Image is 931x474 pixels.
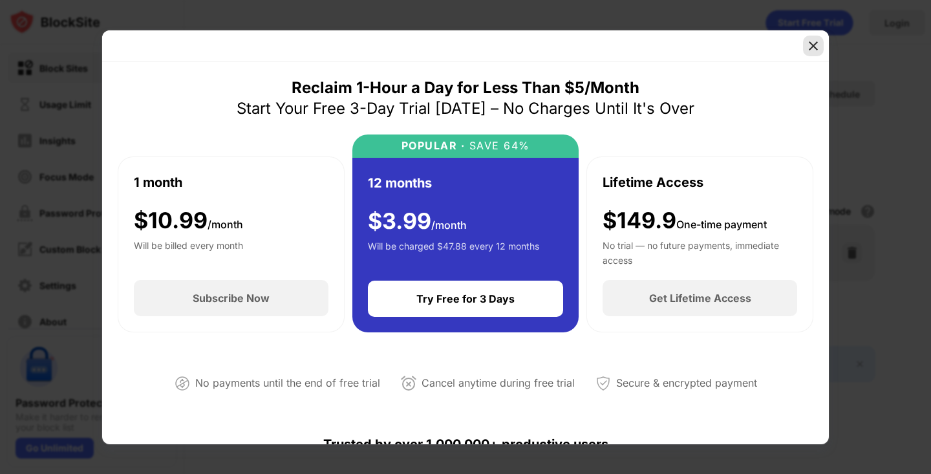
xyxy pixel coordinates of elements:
div: Reclaim 1-Hour a Day for Less Than $5/Month [292,78,639,98]
div: Will be billed every month [134,239,243,264]
div: $ 10.99 [134,208,243,234]
div: 1 month [134,173,182,192]
div: Secure & encrypted payment [616,374,757,393]
img: secured-payment [595,376,611,391]
div: Subscribe Now [193,292,270,305]
div: 12 months [368,173,432,193]
img: cancel-anytime [401,376,416,391]
div: SAVE 64% [465,140,530,152]
div: Cancel anytime during free trial [422,374,575,393]
div: Start Your Free 3-Day Trial [DATE] – No Charges Until It's Over [237,98,694,119]
span: /month [431,219,467,232]
div: POPULAR · [401,140,465,152]
div: $149.9 [603,208,767,234]
div: $ 3.99 [368,208,467,235]
div: Will be charged $47.88 every 12 months [368,239,539,265]
div: Get Lifetime Access [649,292,751,305]
span: One-time payment [676,218,767,231]
div: No payments until the end of free trial [195,374,380,393]
img: not-paying [175,376,190,391]
div: Lifetime Access [603,173,703,192]
div: No trial — no future payments, immediate access [603,239,797,264]
span: /month [208,218,243,231]
div: Try Free for 3 Days [416,292,515,305]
